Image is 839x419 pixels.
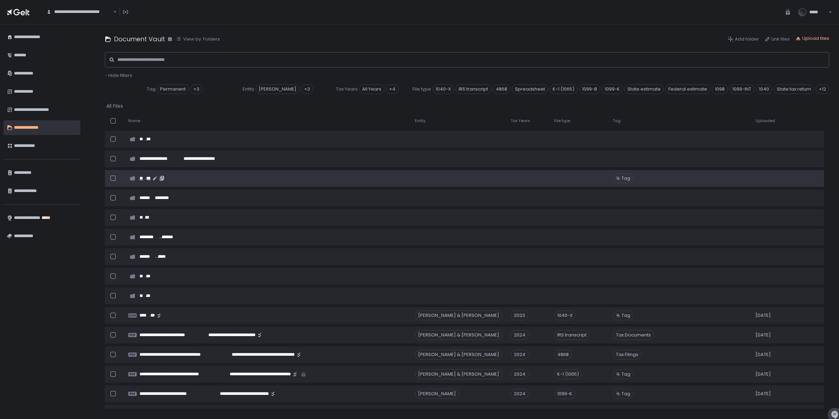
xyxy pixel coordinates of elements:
[755,351,771,358] span: [DATE]
[622,371,630,377] span: Tag
[415,389,459,399] div: [PERSON_NAME]
[415,409,459,418] div: [PERSON_NAME]
[157,84,189,94] span: Permanent
[613,409,654,418] span: Tax Documents
[105,72,132,79] button: - Hide filters
[415,330,502,340] div: [PERSON_NAME] & [PERSON_NAME]
[511,409,529,418] div: 2024
[147,86,156,92] span: Tag
[755,332,771,338] span: [DATE]
[613,330,654,340] span: Tax Documents
[729,84,754,94] span: 1099-INT
[613,350,641,360] span: Tax Filings
[511,311,528,320] div: 2023
[624,84,664,94] span: State estimate
[176,36,220,42] button: View by: Folders
[415,350,502,360] div: [PERSON_NAME] & [PERSON_NAME]
[256,84,300,94] span: [PERSON_NAME]
[114,34,165,44] h1: Document Vault
[456,84,491,94] span: IRS transcript
[512,84,548,94] span: Spreadsheet
[415,311,502,320] div: [PERSON_NAME] & [PERSON_NAME]
[774,84,814,94] span: State tax return
[413,86,431,92] span: File type
[755,371,771,377] span: [DATE]
[756,84,772,94] span: 1040
[554,118,570,123] span: File type
[755,118,775,123] span: Uploaded
[613,118,621,123] span: Tag
[554,409,582,418] div: K-1 (1065)
[493,84,510,94] span: 4868
[42,5,117,19] div: Search for option
[106,102,123,109] div: All Files
[112,8,113,15] input: Search for option
[665,84,710,94] span: Federal estimate
[511,369,529,379] div: 2024
[622,312,630,319] span: Tag
[602,84,623,94] span: 1099-K
[622,175,630,182] span: Tag
[415,118,425,123] span: Entity
[554,311,576,320] div: 1040-X
[755,312,771,319] span: [DATE]
[579,84,600,94] span: 1099-B
[816,84,829,94] div: +12
[728,36,759,42] button: Add folder
[554,330,590,340] div: IRS transcript
[511,330,529,340] div: 2024
[415,369,502,379] div: [PERSON_NAME] & [PERSON_NAME]
[755,391,771,397] span: [DATE]
[795,35,829,42] button: Upload files
[432,84,454,94] span: 1040-X
[106,102,124,109] button: All Files
[190,84,202,94] div: +3
[301,84,313,94] div: +2
[359,84,385,94] span: All Years
[712,84,728,94] span: 1098
[550,84,578,94] span: K-1 (1065)
[243,86,254,92] span: Entity
[336,86,358,92] span: Tax Years
[554,350,572,360] div: 4868
[554,389,575,399] div: 1099-K
[765,36,790,42] button: Link files
[554,369,582,379] div: K-1 (1065)
[511,118,530,123] span: Tax Years
[511,389,529,399] div: 2024
[128,118,140,123] span: Name
[622,391,630,397] span: Tag
[511,350,529,360] div: 2024
[386,84,399,94] div: +4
